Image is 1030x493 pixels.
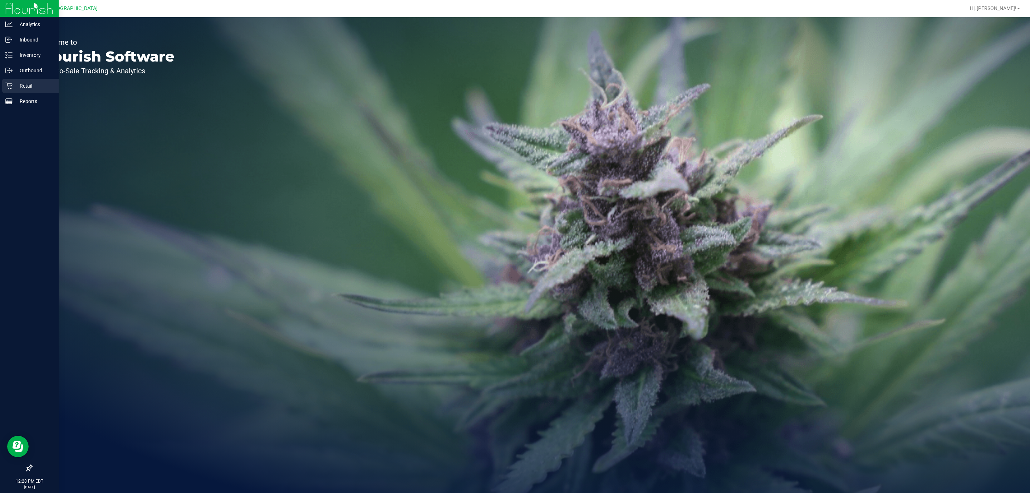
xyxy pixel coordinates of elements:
[5,82,13,89] inline-svg: Retail
[49,5,98,11] span: [GEOGRAPHIC_DATA]
[13,66,55,75] p: Outbound
[13,51,55,59] p: Inventory
[5,21,13,28] inline-svg: Analytics
[5,52,13,59] inline-svg: Inventory
[3,478,55,484] p: 12:28 PM EDT
[7,436,29,457] iframe: Resource center
[13,20,55,29] p: Analytics
[5,36,13,43] inline-svg: Inbound
[13,35,55,44] p: Inbound
[39,39,175,46] p: Welcome to
[13,82,55,90] p: Retail
[5,98,13,105] inline-svg: Reports
[3,484,55,490] p: [DATE]
[970,5,1016,11] span: Hi, [PERSON_NAME]!
[39,67,175,74] p: Seed-to-Sale Tracking & Analytics
[39,49,175,64] p: Flourish Software
[5,67,13,74] inline-svg: Outbound
[13,97,55,106] p: Reports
